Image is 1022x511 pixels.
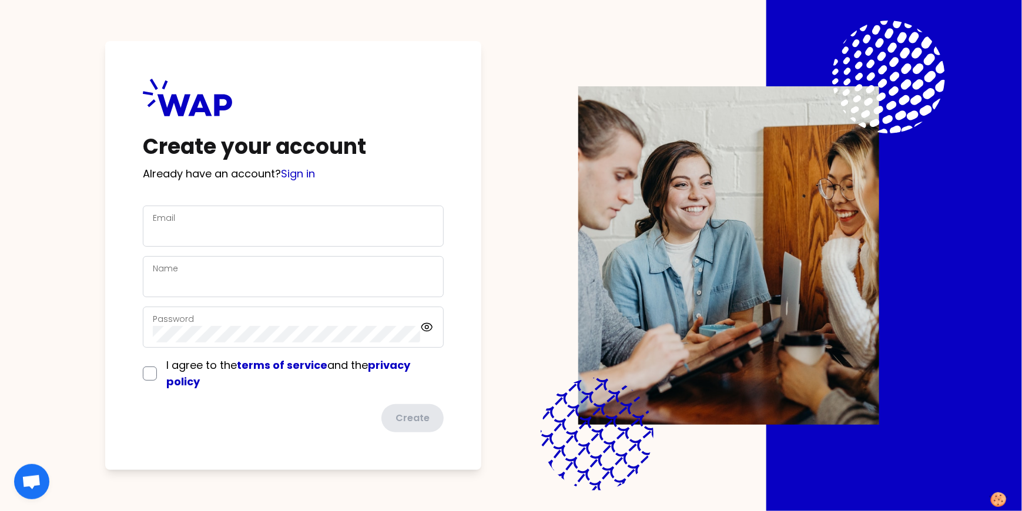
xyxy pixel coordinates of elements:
[153,212,175,224] label: Email
[143,135,444,159] h1: Create your account
[381,404,444,432] button: Create
[166,358,410,389] span: I agree to the and the
[14,464,49,499] div: Ouvrir le chat
[153,313,194,325] label: Password
[166,358,410,389] a: privacy policy
[237,358,327,372] a: terms of service
[281,166,315,181] a: Sign in
[153,263,178,274] label: Name
[578,86,879,425] img: Description
[143,166,444,182] p: Already have an account?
